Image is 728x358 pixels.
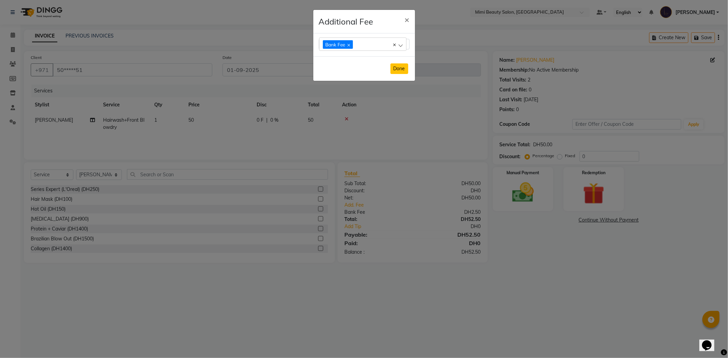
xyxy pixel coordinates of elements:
h4: Additional Fee [319,15,373,28]
span: Bank Fee [326,42,345,47]
iframe: chat widget [699,331,721,351]
button: Close [399,10,415,29]
button: Done [390,63,408,74]
span: × [405,14,410,25]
